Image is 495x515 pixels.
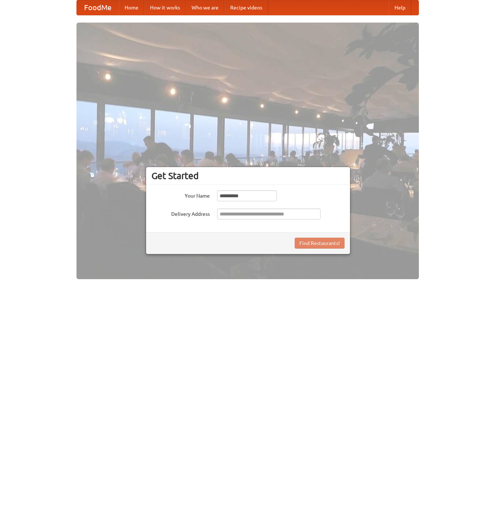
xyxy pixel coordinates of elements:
[295,238,345,249] button: Find Restaurants!
[144,0,186,15] a: How it works
[152,170,345,181] h3: Get Started
[119,0,144,15] a: Home
[152,209,210,218] label: Delivery Address
[389,0,411,15] a: Help
[224,0,268,15] a: Recipe videos
[77,0,119,15] a: FoodMe
[186,0,224,15] a: Who we are
[152,190,210,199] label: Your Name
